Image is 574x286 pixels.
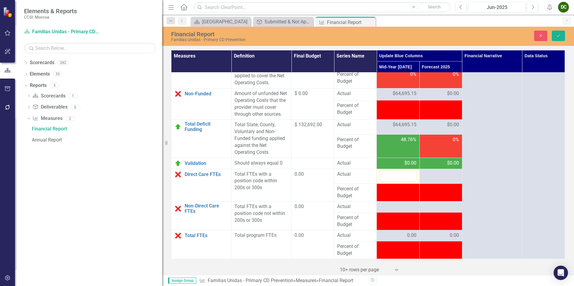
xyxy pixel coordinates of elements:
div: Total FTEs with a position code within 200s or 300s [234,171,288,192]
a: Submitted & Not Approved (Financial) [255,18,312,25]
input: Search ClearPoint... [194,2,451,13]
span: $0.00 [404,160,416,167]
a: Financial Report [30,124,162,134]
button: Search [419,3,449,11]
span: Percent of Budget [337,136,373,150]
div: Submitted & Not Approved (Financial) [264,18,312,25]
div: Financial Report [171,31,390,37]
span: 0.00 [407,232,416,239]
a: Scorecards [30,59,54,66]
img: Data Error [174,171,182,178]
div: Financial Report [32,126,162,132]
div: Familias Unidas - Primary CD Prevention [171,37,390,42]
span: Search [428,4,441,9]
span: Elements & Reports [24,7,77,15]
img: Data Error [174,90,182,97]
a: Total Deficit Funding [185,121,228,132]
span: Assign Group [168,278,196,284]
div: 0 [71,105,80,110]
span: 0.00 [450,232,459,239]
a: Reports [30,82,47,89]
span: $64,695.15 [393,121,416,128]
span: Actual [337,160,373,167]
span: Percent of Budget [337,243,373,257]
div: 33 [53,72,62,77]
a: Deliverables [32,104,67,111]
div: » » [199,277,364,284]
div: 2 [65,116,75,121]
span: $ 0.00 [295,91,308,96]
input: Search Below... [24,43,156,53]
div: Total of State, County, and Voluntary funds applied to cover the Net Operating Costs. [234,59,288,86]
div: 1 [68,93,78,98]
a: Direct Care FTEs [185,172,228,177]
div: Financial Report [327,19,374,26]
a: Non-Funded [185,91,228,97]
div: Should always equal 0 [234,160,288,167]
button: DC [558,2,569,13]
span: Actual [337,121,373,128]
div: 262 [57,60,69,65]
small: CCSI: Monroe [24,15,77,19]
span: $0.00 [447,160,459,167]
div: [GEOGRAPHIC_DATA] [202,18,249,25]
img: On Target [174,160,182,167]
div: Open Intercom Messenger [554,266,568,280]
span: Actual [337,171,373,178]
span: Actual [337,232,373,239]
a: Familias Unidas - Primary CD Prevention [208,278,293,283]
span: 0.00 [295,232,304,238]
a: Total FTEs [185,233,228,238]
span: Percent of Budget [337,71,373,85]
span: Actual [337,203,373,210]
span: $0.00 [447,121,459,128]
a: Validation [185,161,228,166]
a: Elements [30,71,50,78]
span: 48.76% [401,136,416,143]
span: 0% [453,71,459,78]
img: ClearPoint Strategy [3,6,14,18]
span: $0.00 [447,90,459,97]
span: 0% [410,71,416,78]
div: Total FTEs with a position code not within 200s or 300s [234,203,288,224]
a: Measures [32,115,62,122]
img: Data Error [174,205,182,212]
span: Percent of Budget [337,186,373,199]
span: 0.00 [295,204,304,209]
div: Total program FTEs [234,232,288,239]
a: Scorecards [32,93,65,100]
img: Data Error [174,232,182,239]
a: Non-Direct Care FTEs [185,203,228,214]
a: Measures [296,278,316,283]
span: Percent of Budget [337,102,373,116]
img: On Target [174,123,182,130]
div: Amount of unfunded Net Operating Costs that the provider must cover through other sources. [234,90,288,118]
a: [GEOGRAPHIC_DATA] [192,18,249,25]
div: 3 [50,83,59,88]
span: 0% [453,136,459,143]
div: Financial Report [319,278,353,283]
span: $ 132,692.00 [295,122,322,127]
div: Annual Report [32,137,162,143]
a: Familias Unidas - Primary CD Prevention [24,28,99,35]
div: Total State, County, Voluntary and Non-Funded funding applied against the Net Operating Costs. [234,121,288,156]
span: Actual [337,90,373,97]
span: Percent of Budget [337,214,373,228]
a: Annual Report [30,135,162,145]
div: Jun-2025 [470,4,524,11]
span: 0.00 [295,171,304,177]
button: Jun-2025 [468,2,526,13]
span: $64,695.15 [393,90,416,97]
